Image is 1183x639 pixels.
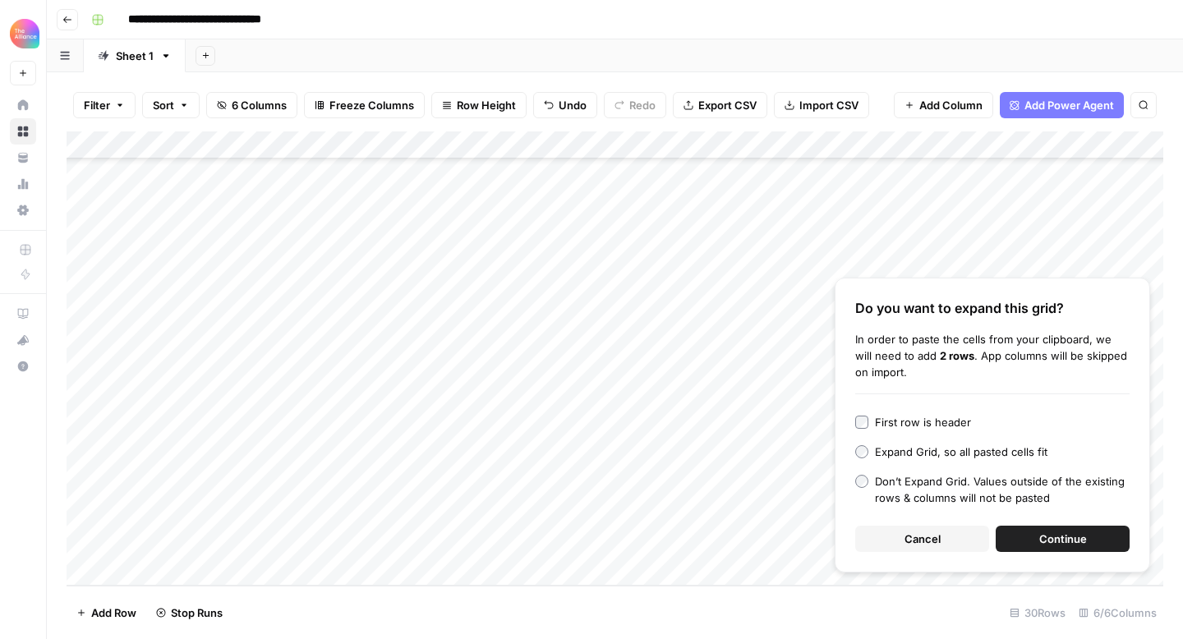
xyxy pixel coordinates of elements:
[855,475,868,488] input: Don’t Expand Grid. Values outside of the existing rows & columns will not be pasted
[329,97,414,113] span: Freeze Columns
[905,531,941,547] span: Cancel
[1039,531,1087,547] span: Continue
[875,414,971,430] div: First row is header
[1072,600,1163,626] div: 6/6 Columns
[10,13,36,54] button: Workspace: Alliance
[67,600,146,626] button: Add Row
[11,328,35,352] div: What's new?
[10,118,36,145] a: Browse
[10,197,36,223] a: Settings
[142,92,200,118] button: Sort
[559,97,587,113] span: Undo
[940,349,974,362] b: 2 rows
[1024,97,1114,113] span: Add Power Agent
[116,48,154,64] div: Sheet 1
[10,171,36,197] a: Usage
[533,92,597,118] button: Undo
[232,97,287,113] span: 6 Columns
[10,19,39,48] img: Alliance Logo
[855,445,868,458] input: Expand Grid, so all pasted cells fit
[431,92,527,118] button: Row Height
[91,605,136,621] span: Add Row
[919,97,983,113] span: Add Column
[206,92,297,118] button: 6 Columns
[875,444,1047,460] div: Expand Grid, so all pasted cells fit
[10,145,36,171] a: Your Data
[996,526,1130,552] button: Continue
[10,327,36,353] button: What's new?
[698,97,757,113] span: Export CSV
[774,92,869,118] button: Import CSV
[629,97,656,113] span: Redo
[153,97,174,113] span: Sort
[171,605,223,621] span: Stop Runs
[84,97,110,113] span: Filter
[10,92,36,118] a: Home
[304,92,425,118] button: Freeze Columns
[457,97,516,113] span: Row Height
[875,473,1130,506] div: Don’t Expand Grid. Values outside of the existing rows & columns will not be pasted
[799,97,858,113] span: Import CSV
[146,600,232,626] button: Stop Runs
[673,92,767,118] button: Export CSV
[1003,600,1072,626] div: 30 Rows
[10,353,36,379] button: Help + Support
[894,92,993,118] button: Add Column
[84,39,186,72] a: Sheet 1
[604,92,666,118] button: Redo
[1000,92,1124,118] button: Add Power Agent
[855,526,989,552] button: Cancel
[855,416,868,429] input: First row is header
[73,92,136,118] button: Filter
[855,298,1130,318] div: Do you want to expand this grid?
[855,331,1130,380] div: In order to paste the cells from your clipboard, we will need to add . App columns will be skippe...
[10,301,36,327] a: AirOps Academy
